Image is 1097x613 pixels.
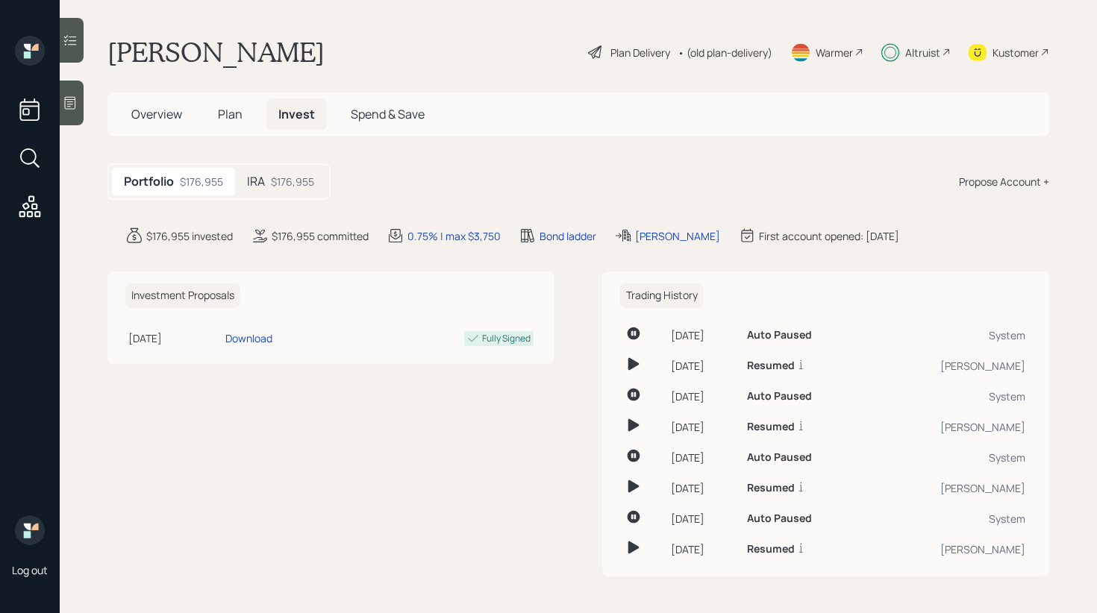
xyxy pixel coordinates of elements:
div: [PERSON_NAME] [875,419,1025,435]
div: [PERSON_NAME] [875,480,1025,496]
div: [DATE] [671,511,735,526]
div: [DATE] [671,480,735,496]
div: System [875,389,1025,404]
div: [DATE] [671,450,735,465]
div: System [875,450,1025,465]
span: Overview [131,106,182,122]
div: System [875,511,1025,526]
span: Spend & Save [351,106,425,122]
div: Bond ladder [540,228,596,244]
div: $176,955 [271,174,314,189]
h1: [PERSON_NAME] [107,36,325,69]
div: [PERSON_NAME] [875,358,1025,374]
div: Propose Account + [959,174,1049,189]
div: First account opened: [DATE] [759,228,899,244]
div: Download [225,330,272,346]
div: [PERSON_NAME] [875,541,1025,557]
div: [DATE] [128,330,219,346]
div: [DATE] [671,419,735,435]
h5: IRA [247,175,265,189]
h6: Auto Paused [747,451,812,464]
div: Plan Delivery [610,45,670,60]
h6: Resumed [747,421,795,433]
h6: Investment Proposals [125,283,240,308]
div: $176,955 invested [146,228,233,244]
div: [PERSON_NAME] [635,228,720,244]
div: [DATE] [671,327,735,343]
div: Altruist [905,45,940,60]
h6: Resumed [747,359,795,372]
h6: Auto Paused [747,512,812,525]
div: $176,955 [180,174,223,189]
div: $176,955 committed [272,228,369,244]
div: Warmer [816,45,853,60]
div: • (old plan-delivery) [678,45,772,60]
div: [DATE] [671,541,735,557]
img: retirable_logo.png [15,515,45,545]
h6: Resumed [747,482,795,494]
div: Kustomer [993,45,1039,60]
h6: Auto Paused [747,329,812,342]
h6: Resumed [747,543,795,556]
div: Fully Signed [482,332,531,345]
div: System [875,327,1025,343]
div: [DATE] [671,358,735,374]
div: [DATE] [671,389,735,404]
span: Plan [218,106,243,122]
div: 0.75% | max $3,750 [407,228,501,244]
h6: Trading History [620,283,704,308]
div: Log out [12,563,48,577]
span: Invest [278,106,315,122]
h6: Auto Paused [747,390,812,403]
h5: Portfolio [124,175,174,189]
